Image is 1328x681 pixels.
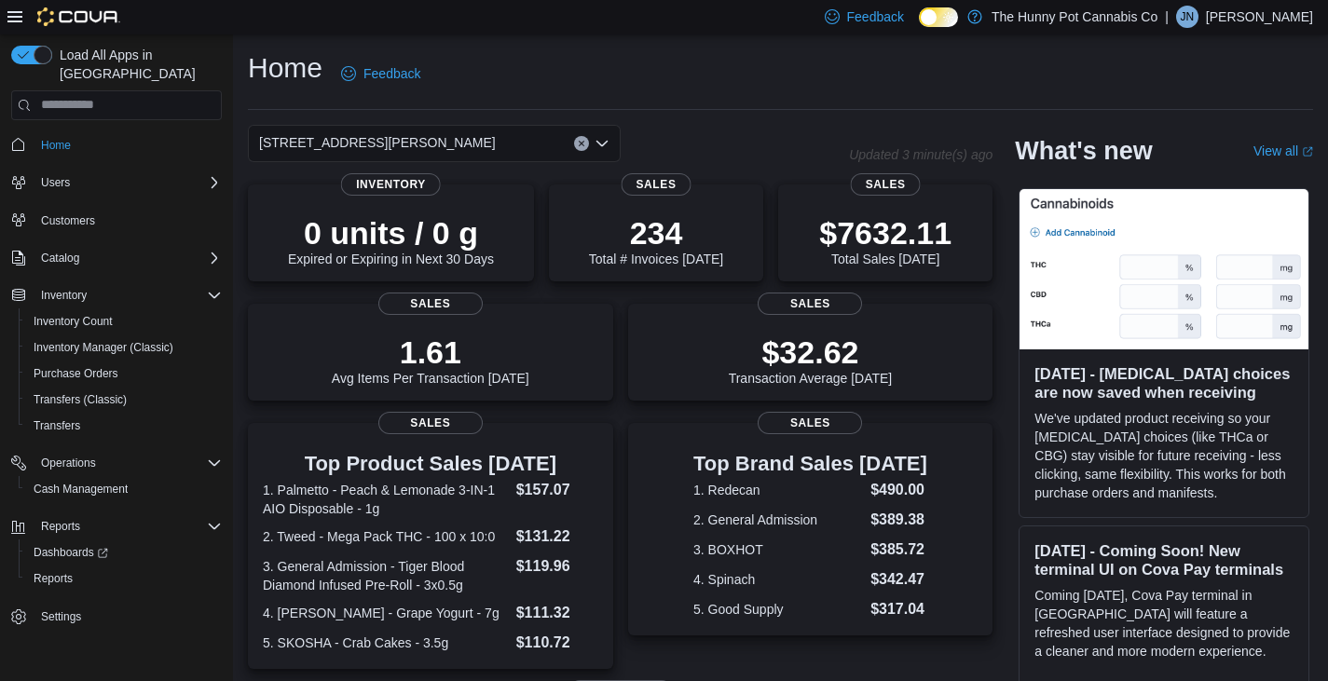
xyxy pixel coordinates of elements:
[1253,143,1313,158] a: View allExternal link
[34,314,113,329] span: Inventory Count
[819,214,952,266] div: Total Sales [DATE]
[1034,586,1294,661] p: Coming [DATE], Cova Pay terminal in [GEOGRAPHIC_DATA] will feature a refreshed user interface des...
[1206,6,1313,28] p: [PERSON_NAME]
[595,136,609,151] button: Open list of options
[19,539,229,565] a: Dashboards
[34,284,94,306] button: Inventory
[849,147,993,162] p: Updated 3 minute(s) ago
[851,173,921,196] span: Sales
[26,541,222,564] span: Dashboards
[4,131,229,158] button: Home
[693,481,863,499] dt: 1. Redecan
[516,555,598,578] dd: $119.96
[693,600,863,619] dt: 5. Good Supply
[1034,409,1294,502] p: We've updated product receiving so your [MEDICAL_DATA] choices (like THCa or CBG) stay visible fo...
[19,361,229,387] button: Purchase Orders
[4,207,229,234] button: Customers
[622,173,691,196] span: Sales
[34,571,73,586] span: Reports
[26,415,88,437] a: Transfers
[919,7,958,27] input: Dark Mode
[1302,146,1313,157] svg: External link
[4,170,229,196] button: Users
[332,334,529,386] div: Avg Items Per Transaction [DATE]
[1034,541,1294,579] h3: [DATE] - Coming Soon! New terminal UI on Cova Pay terminals
[26,362,222,385] span: Purchase Orders
[248,49,322,87] h1: Home
[26,336,181,359] a: Inventory Manager (Classic)
[41,251,79,266] span: Catalog
[729,334,893,386] div: Transaction Average [DATE]
[26,415,222,437] span: Transfers
[34,247,87,269] button: Catalog
[870,509,927,531] dd: $389.38
[589,214,723,266] div: Total # Invoices [DATE]
[34,606,89,628] a: Settings
[516,479,598,501] dd: $157.07
[34,452,103,474] button: Operations
[919,27,920,28] span: Dark Mode
[4,450,229,476] button: Operations
[263,481,509,518] dt: 1. Palmetto - Peach & Lemonade 3-IN-1 AIO Disposable - 1g
[363,64,420,83] span: Feedback
[26,388,134,411] a: Transfers (Classic)
[34,418,80,433] span: Transfers
[34,210,103,232] a: Customers
[870,538,927,561] dd: $385.72
[288,214,494,266] div: Expired or Expiring in Next 30 Days
[52,46,222,83] span: Load All Apps in [GEOGRAPHIC_DATA]
[693,540,863,559] dt: 3. BOXHOT
[26,310,120,333] a: Inventory Count
[4,513,229,539] button: Reports
[26,478,135,500] a: Cash Management
[34,134,78,157] a: Home
[574,136,589,151] button: Clear input
[37,7,120,26] img: Cova
[34,247,222,269] span: Catalog
[19,334,229,361] button: Inventory Manager (Classic)
[26,310,222,333] span: Inventory Count
[378,293,483,315] span: Sales
[758,412,862,434] span: Sales
[259,131,496,154] span: [STREET_ADDRESS][PERSON_NAME]
[19,565,229,592] button: Reports
[19,387,229,413] button: Transfers (Classic)
[26,567,222,590] span: Reports
[263,453,598,475] h3: Top Product Sales [DATE]
[34,515,222,538] span: Reports
[34,366,118,381] span: Purchase Orders
[870,598,927,620] dd: $317.04
[263,527,509,546] dt: 2. Tweed - Mega Pack THC - 100 x 10:0
[34,171,77,194] button: Users
[516,525,598,548] dd: $131.22
[34,605,222,628] span: Settings
[41,519,80,534] span: Reports
[4,603,229,630] button: Settings
[1015,136,1152,166] h2: What's new
[378,412,483,434] span: Sales
[41,138,71,153] span: Home
[41,609,81,624] span: Settings
[516,632,598,654] dd: $110.72
[34,133,222,157] span: Home
[34,482,128,497] span: Cash Management
[26,567,80,590] a: Reports
[870,568,927,591] dd: $342.47
[34,340,173,355] span: Inventory Manager (Classic)
[693,511,863,529] dt: 2. General Admission
[34,171,222,194] span: Users
[1165,6,1169,28] p: |
[34,284,222,306] span: Inventory
[19,308,229,334] button: Inventory Count
[1034,364,1294,402] h3: [DATE] - [MEDICAL_DATA] choices are now saved when receiving
[758,293,862,315] span: Sales
[4,245,229,271] button: Catalog
[34,515,88,538] button: Reports
[819,214,952,252] p: $7632.11
[41,288,87,303] span: Inventory
[847,7,904,26] span: Feedback
[263,557,509,594] dt: 3. General Admission - Tiger Blood Diamond Infused Pre-Roll - 3x0.5g
[26,336,222,359] span: Inventory Manager (Classic)
[34,209,222,232] span: Customers
[263,633,509,652] dt: 5. SKOSHA - Crab Cakes - 3.5g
